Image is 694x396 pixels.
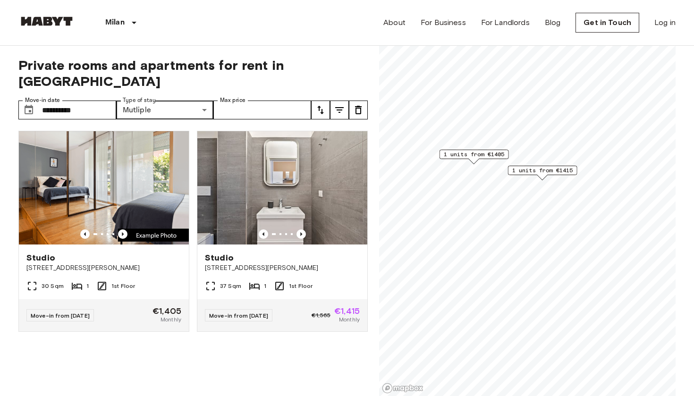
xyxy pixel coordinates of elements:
[312,311,330,320] span: €1,565
[205,252,234,263] span: Studio
[382,383,423,394] a: Mapbox logo
[481,17,530,28] a: For Landlords
[339,315,360,324] span: Monthly
[161,315,181,324] span: Monthly
[220,282,241,290] span: 37 Sqm
[42,282,64,290] span: 30 Sqm
[31,312,90,319] span: Move-in from [DATE]
[18,17,75,26] img: Habyt
[259,229,268,239] button: Previous image
[26,252,55,263] span: Studio
[444,150,505,159] span: 1 units from €1405
[264,282,266,290] span: 1
[330,101,349,119] button: tune
[105,17,125,28] p: Milan
[209,312,268,319] span: Move-in from [DATE]
[421,17,466,28] a: For Business
[111,282,135,290] span: 1st Floor
[311,101,330,119] button: tune
[205,263,360,273] span: [STREET_ADDRESS][PERSON_NAME]
[197,131,367,244] img: Marketing picture of unit IT-14-040-003-01H
[508,166,577,180] div: Map marker
[18,131,189,332] a: Marketing picture of unit IT-14-001-002-01HPrevious imagePrevious imageStudio[STREET_ADDRESS][PER...
[349,101,368,119] button: tune
[86,282,89,290] span: 1
[123,96,156,104] label: Type of stay
[334,307,360,315] span: €1,415
[512,166,573,175] span: 1 units from €1415
[19,101,38,119] button: Choose date, selected date is 27 Sep 2025
[383,17,406,28] a: About
[80,229,90,239] button: Previous image
[18,57,368,89] span: Private rooms and apartments for rent in [GEOGRAPHIC_DATA]
[576,13,639,33] a: Get in Touch
[545,17,561,28] a: Blog
[118,229,127,239] button: Previous image
[289,282,313,290] span: 1st Floor
[19,131,189,244] img: Marketing picture of unit IT-14-001-002-01H
[220,96,245,104] label: Max price
[197,131,368,332] a: Marketing picture of unit IT-14-040-003-01HPrevious imagePrevious imageStudio[STREET_ADDRESS][PER...
[116,101,214,119] div: Mutliple
[440,150,509,164] div: Map marker
[26,263,181,273] span: [STREET_ADDRESS][PERSON_NAME]
[25,96,60,104] label: Move-in date
[296,229,306,239] button: Previous image
[152,307,181,315] span: €1,405
[654,17,676,28] a: Log in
